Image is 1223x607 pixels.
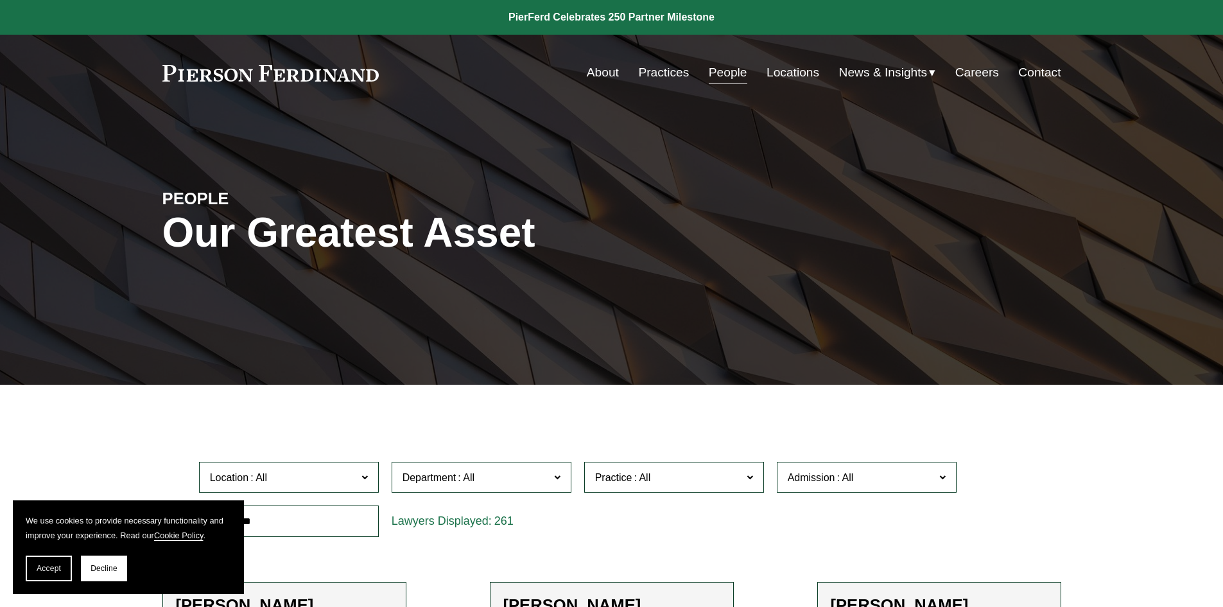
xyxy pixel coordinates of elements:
[955,60,999,85] a: Careers
[839,60,936,85] a: folder dropdown
[154,531,204,540] a: Cookie Policy
[162,209,761,256] h1: Our Greatest Asset
[26,513,231,543] p: We use cookies to provide necessary functionality and improve your experience. Read our .
[587,60,619,85] a: About
[26,556,72,581] button: Accept
[13,500,244,594] section: Cookie banner
[839,62,928,84] span: News & Insights
[494,515,514,527] span: 261
[709,60,747,85] a: People
[638,60,689,85] a: Practices
[81,556,127,581] button: Decline
[767,60,819,85] a: Locations
[595,472,632,483] span: Practice
[403,472,456,483] span: Department
[37,564,61,573] span: Accept
[1018,60,1061,85] a: Contact
[788,472,835,483] span: Admission
[91,564,117,573] span: Decline
[162,188,387,209] h4: PEOPLE
[210,472,249,483] span: Location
